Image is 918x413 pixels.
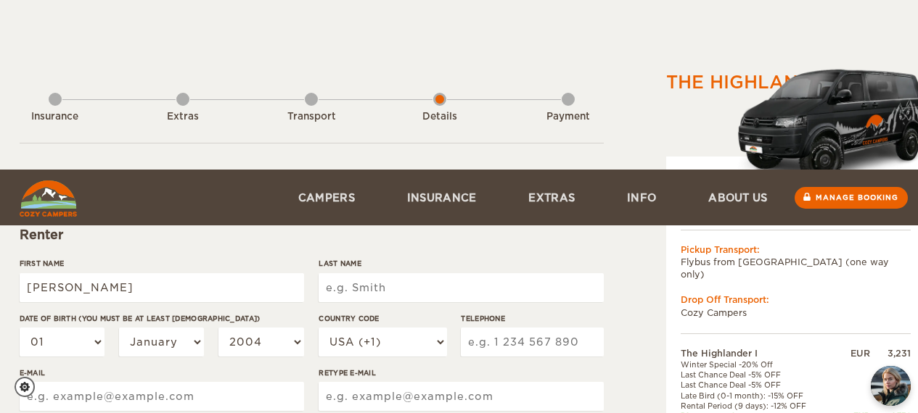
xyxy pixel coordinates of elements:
[836,347,870,359] div: EUR
[20,382,304,411] input: e.g. example@example.com
[400,110,480,124] div: Details
[319,258,603,269] label: Last Name
[601,170,682,225] a: Info
[681,359,836,370] td: Winter Special -20% Off
[143,110,223,124] div: Extras
[870,347,911,359] div: 3,231
[681,391,836,401] td: Late Bird (0-1 month): -15% OFF
[319,273,603,302] input: e.g. Smith
[666,70,850,95] div: The Highlander I
[681,370,836,380] td: Last Chance Deal -5% OFF
[319,313,446,324] label: Country Code
[319,382,603,411] input: e.g. example@example.com
[681,243,911,256] div: Pickup Transport:
[681,380,836,390] td: Last Chance Deal -5% OFF
[20,226,604,243] div: Renter
[795,187,908,208] a: Manage booking
[20,258,304,269] label: First Name
[681,293,911,306] div: Drop Off Transport:
[871,366,911,406] img: Freyja at Cozy Campers
[681,306,911,319] td: Cozy Campers
[381,170,503,225] a: Insurance
[20,180,77,217] img: Cozy Campers
[20,273,304,302] input: e.g. William
[20,367,304,378] label: E-mail
[681,347,836,359] td: The Highlander I
[681,401,836,411] td: Rental Period (9 days): -12% OFF
[15,110,95,124] div: Insurance
[871,366,911,406] button: chat-button
[20,313,304,324] label: Date of birth (You must be at least [DEMOGRAPHIC_DATA])
[461,328,603,356] input: e.g. 1 234 567 890
[502,170,601,225] a: Extras
[461,313,603,324] label: Telephone
[528,110,608,124] div: Payment
[272,170,381,225] a: Campers
[682,170,793,225] a: About us
[271,110,351,124] div: Transport
[319,367,603,378] label: Retype E-mail
[15,377,44,397] a: Cookie settings
[681,256,911,280] td: Flybus from [GEOGRAPHIC_DATA] (one way only)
